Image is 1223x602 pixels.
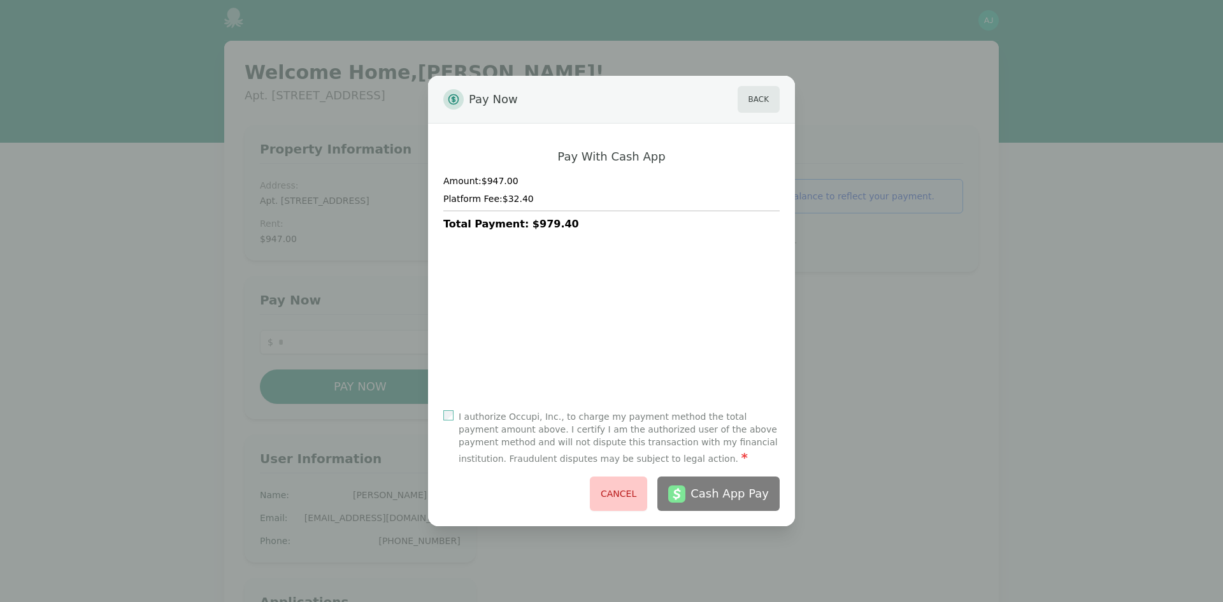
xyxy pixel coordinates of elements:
h3: Total Payment: $979.40 [443,217,780,232]
h2: Pay With Cash App [557,149,665,164]
span: Pay Now [469,86,518,113]
iframe: Secure payment input frame [441,250,782,398]
h4: Amount: $947.00 [443,175,780,187]
label: I authorize Occupi, Inc., to charge my payment method the total payment amount above. I certify I... [459,410,780,466]
h4: Platform Fee: $32.40 [443,192,780,205]
button: Cancel [590,477,647,511]
button: Back [738,86,780,113]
